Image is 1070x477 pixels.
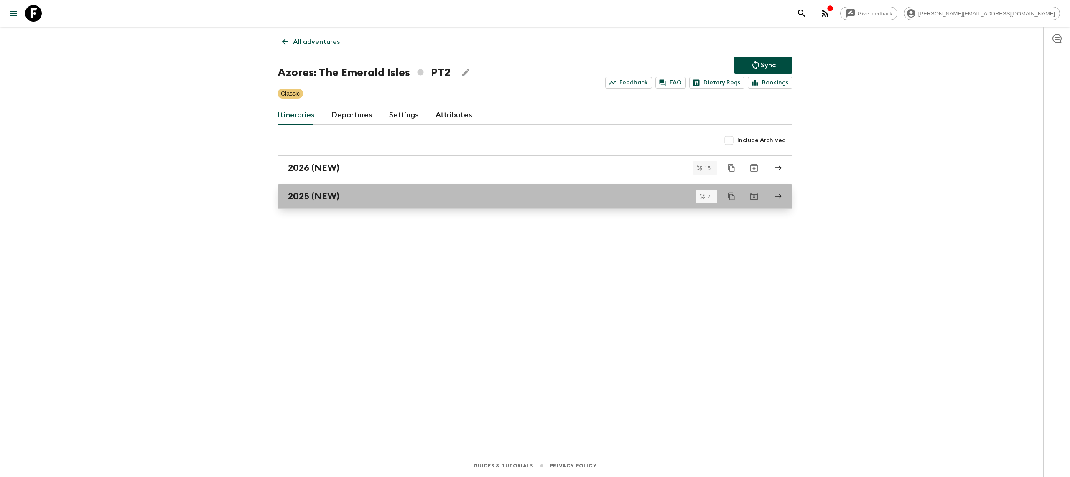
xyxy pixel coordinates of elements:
a: Give feedback [840,7,897,20]
a: Privacy Policy [550,461,596,470]
button: Duplicate [724,160,739,175]
div: [PERSON_NAME][EMAIL_ADDRESS][DOMAIN_NAME] [904,7,1060,20]
button: Sync adventure departures to the booking engine [734,57,792,74]
a: Departures [331,105,372,125]
button: menu [5,5,22,22]
span: 7 [703,194,716,199]
button: search adventures [793,5,810,22]
h1: Azores: The Emerald Isles PT2 [278,64,451,81]
span: Give feedback [853,10,897,17]
span: [PERSON_NAME][EMAIL_ADDRESS][DOMAIN_NAME] [914,10,1060,17]
a: Attributes [436,105,472,125]
a: Itineraries [278,105,315,125]
a: Bookings [748,77,792,89]
a: Guides & Tutorials [474,461,533,470]
a: All adventures [278,33,344,50]
a: Feedback [605,77,652,89]
a: Settings [389,105,419,125]
h2: 2026 (NEW) [288,162,339,173]
span: 15 [700,165,716,171]
h2: 2025 (NEW) [288,191,339,202]
a: FAQ [655,77,686,89]
p: All adventures [293,37,340,47]
button: Archive [746,160,762,176]
button: Archive [746,188,762,205]
button: Duplicate [724,189,739,204]
a: Dietary Reqs [689,77,744,89]
button: Edit Adventure Title [457,64,474,81]
a: 2026 (NEW) [278,155,792,180]
p: Sync [761,60,776,70]
span: Include Archived [737,136,786,145]
p: Classic [281,89,300,98]
a: 2025 (NEW) [278,184,792,209]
